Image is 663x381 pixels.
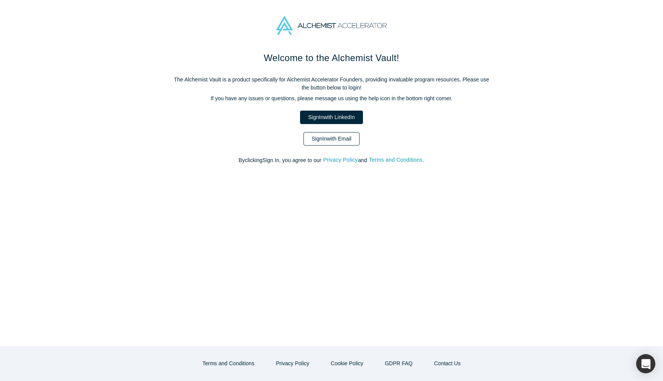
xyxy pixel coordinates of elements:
[170,51,493,65] h1: Welcome to the Alchemist Vault!
[170,76,493,92] p: The Alchemist Vault is a product specifically for Alchemist Accelerator Founders, providing inval...
[276,16,387,35] img: Alchemist Accelerator Logo
[377,357,421,370] a: GDPR FAQ
[426,357,468,370] button: Contact Us
[303,132,360,146] a: SignInwith Email
[170,156,493,164] p: By clicking Sign In , you agree to our and .
[195,357,262,370] button: Terms and Conditions
[323,357,371,370] button: Cookie Policy
[268,357,317,370] button: Privacy Policy
[369,156,423,164] button: Terms and Conditions
[300,111,363,124] a: SignInwith LinkedIn
[323,156,358,164] button: Privacy Policy
[170,94,493,103] p: If you have any issues or questions, please message us using the help icon in the bottom right co...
